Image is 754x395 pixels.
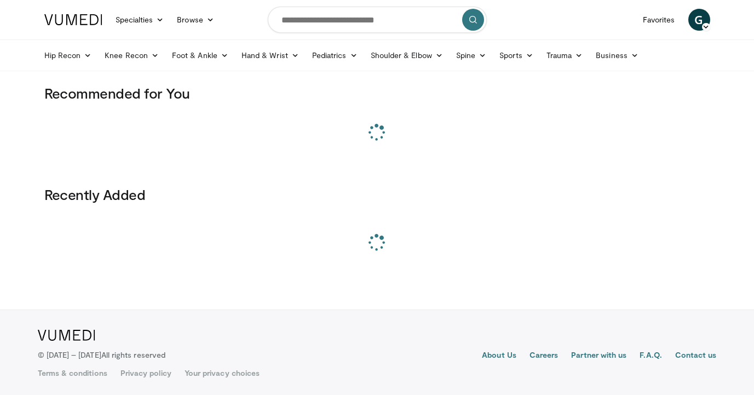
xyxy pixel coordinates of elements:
a: Partner with us [571,350,626,363]
a: Hand & Wrist [235,44,306,66]
a: Foot & Ankle [165,44,235,66]
a: Terms & conditions [38,368,107,379]
a: Sports [493,44,540,66]
span: All rights reserved [101,350,165,359]
input: Search topics, interventions [268,7,487,33]
a: Trauma [540,44,590,66]
a: Knee Recon [98,44,165,66]
a: Careers [529,350,559,363]
a: Favorites [636,9,682,31]
img: VuMedi Logo [44,14,102,25]
img: VuMedi Logo [38,330,95,341]
a: Hip Recon [38,44,99,66]
a: Browse [170,9,221,31]
a: Privacy policy [120,368,171,379]
h3: Recently Added [44,186,710,203]
h3: Recommended for You [44,84,710,102]
a: Contact us [675,350,717,363]
a: Specialties [109,9,171,31]
a: Business [589,44,645,66]
a: Spine [450,44,493,66]
a: Pediatrics [306,44,364,66]
p: © [DATE] – [DATE] [38,350,166,360]
a: F.A.Q. [640,350,661,363]
a: About Us [482,350,516,363]
a: Your privacy choices [185,368,260,379]
a: G [688,9,710,31]
a: Shoulder & Elbow [364,44,450,66]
